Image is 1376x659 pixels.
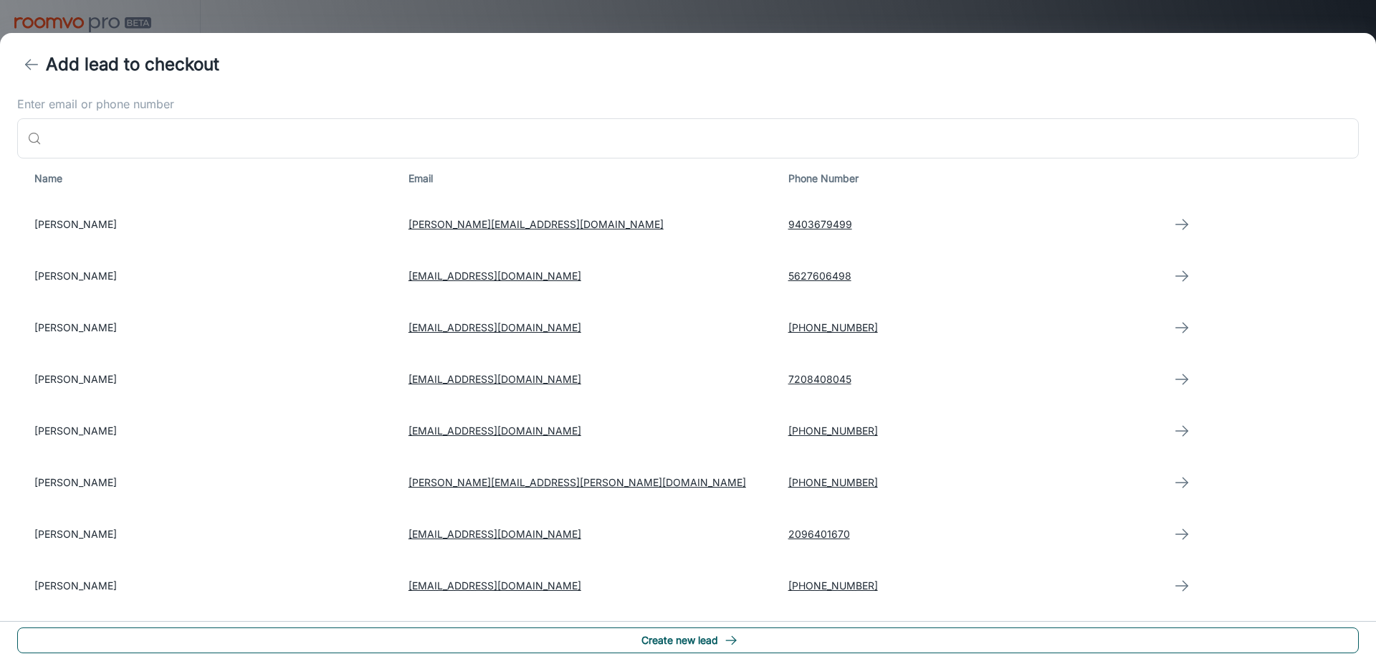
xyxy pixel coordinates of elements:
[408,373,581,385] a: [EMAIL_ADDRESS][DOMAIN_NAME]
[788,373,851,385] a: 7208408045
[17,302,397,354] td: [PERSON_NAME]
[788,218,852,230] a: 9403679499
[408,321,581,333] a: [EMAIL_ADDRESS][DOMAIN_NAME]
[17,560,397,612] td: [PERSON_NAME]
[788,528,850,540] a: 2096401670
[788,476,878,488] a: [PHONE_NUMBER]
[408,270,581,282] a: [EMAIL_ADDRESS][DOMAIN_NAME]
[17,50,46,79] button: back
[17,405,397,457] td: [PERSON_NAME]
[17,96,1359,113] label: Enter email or phone number
[17,158,397,199] th: Name
[788,579,878,592] a: [PHONE_NUMBER]
[397,158,777,199] th: Email
[408,579,581,592] a: [EMAIL_ADDRESS][DOMAIN_NAME]
[788,270,851,282] a: 5627606498
[408,528,581,540] a: [EMAIL_ADDRESS][DOMAIN_NAME]
[17,199,397,250] td: [PERSON_NAME]
[788,321,878,333] a: [PHONE_NUMBER]
[17,250,397,302] td: [PERSON_NAME]
[17,457,397,508] td: [PERSON_NAME]
[788,425,878,437] a: [PHONE_NUMBER]
[46,52,219,77] h4: Add lead to checkout
[777,158,1157,199] th: Phone Number
[408,218,664,230] a: [PERSON_NAME][EMAIL_ADDRESS][DOMAIN_NAME]
[17,627,1359,653] button: Create new lead
[408,476,746,488] a: [PERSON_NAME][EMAIL_ADDRESS][PERSON_NAME][DOMAIN_NAME]
[408,425,581,437] a: [EMAIL_ADDRESS][DOMAIN_NAME]
[17,354,397,405] td: [PERSON_NAME]
[17,508,397,560] td: [PERSON_NAME]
